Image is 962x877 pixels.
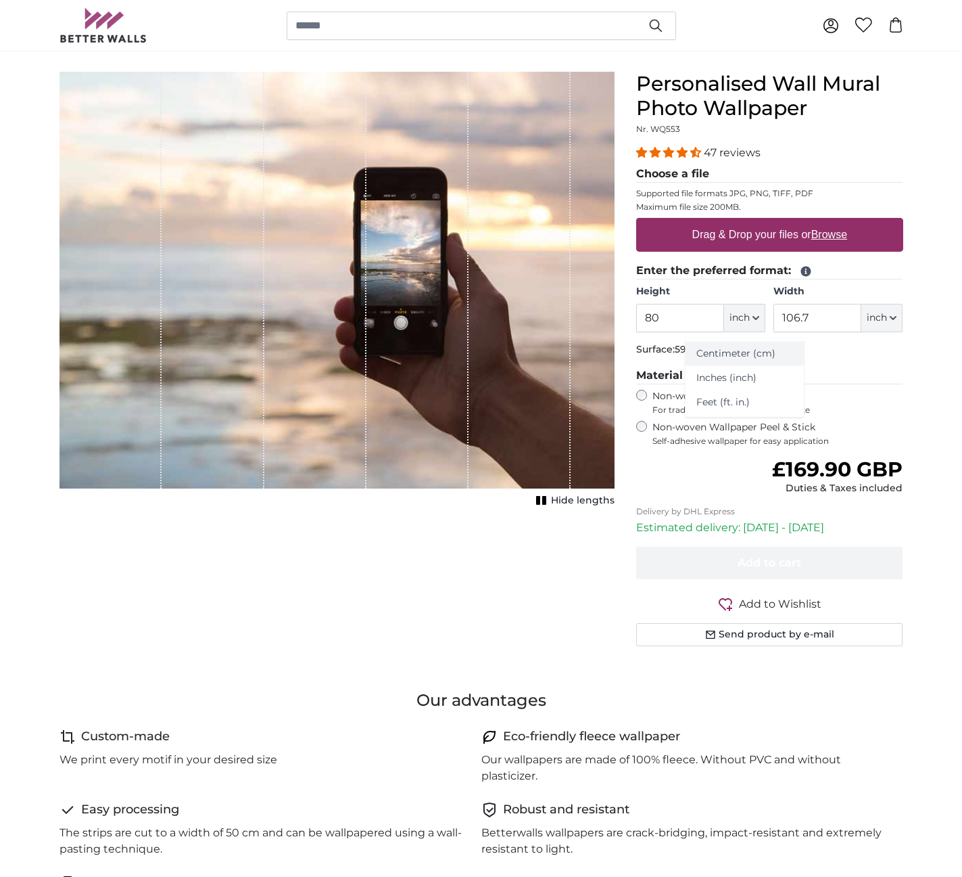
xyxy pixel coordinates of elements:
h4: Custom-made [81,727,170,746]
span: 59.3sq ft [675,343,715,355]
p: Maximum file size 200MB. [636,202,903,212]
a: Inches (inch) [686,365,804,390]
p: Supported file formats JPG, PNG, TIFF, PDF [636,188,903,199]
p: The strips are cut to a width of 50 cm and can be wallpapered using a wall-pasting technique. [59,825,471,857]
a: Centimeter (cm) [686,342,804,366]
p: Estimated delivery: [DATE] - [DATE] [636,520,903,536]
div: 1 of 1 [59,72,615,510]
span: 4.38 stars [636,146,704,159]
button: inch [724,304,765,332]
p: Betterwalls wallpapers are crack-bridging, impact-resistant and extremely resistant to light. [481,825,892,857]
label: Non-woven Wallpaper Peel & Stick [652,421,903,447]
img: Betterwalls [59,8,147,43]
legend: Enter the preferred format: [636,263,903,279]
h4: Easy processing [81,801,179,819]
a: Feet (ft. in.) [686,390,804,414]
u: Browse [811,229,847,240]
button: Hide lengths [532,491,615,510]
h1: Personalised Wall Mural Photo Wallpaper [636,72,903,120]
label: Drag & Drop your files or [686,221,852,248]
h4: Robust and resistant [503,801,629,819]
label: Height [636,285,765,298]
span: Nr. WQ553 [636,124,680,134]
label: Width [773,285,903,298]
span: For traditional wallpapering with paste [652,405,903,415]
p: Our wallpapers are made of 100% fleece. Without PVC and without plasticizer. [481,752,892,784]
span: Add to cart [738,556,801,569]
p: Delivery by DHL Express [636,506,903,517]
span: Add to Wishlist [739,596,821,612]
div: Duties & Taxes included [772,482,903,495]
p: We print every motif in your desired size [59,752,277,768]
p: Surface: [636,343,903,357]
legend: Choose a file [636,166,903,183]
button: inch [861,304,903,332]
label: Non-woven Wallpaper Classic [652,390,903,415]
legend: Material [636,367,903,384]
span: inch [729,311,750,325]
span: £169.90 GBP [772,457,903,482]
button: Send product by e-mail [636,623,903,646]
h3: Our advantages [59,690,903,711]
span: inch [867,311,887,325]
span: 47 reviews [704,146,761,159]
h4: Eco-friendly fleece wallpaper [503,727,680,746]
span: Hide lengths [551,494,615,508]
button: Add to cart [636,547,903,579]
button: Add to Wishlist [636,595,903,612]
span: Self-adhesive wallpaper for easy application [652,436,903,447]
